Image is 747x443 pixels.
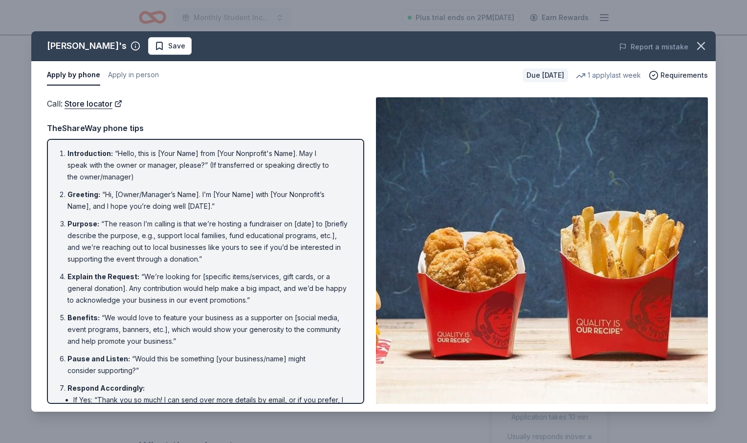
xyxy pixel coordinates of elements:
[47,38,127,54] div: [PERSON_NAME]'s
[67,354,130,363] span: Pause and Listen :
[67,189,350,212] li: “Hi, [Owner/Manager’s Name]. I’m [Your Name] with [Your Nonprofit’s Name], and I hope you’re doin...
[660,69,708,81] span: Requirements
[67,271,350,306] li: “We’re looking for [specific items/services, gift cards, or a general donation]. Any contribution...
[67,149,113,157] span: Introduction :
[67,313,100,322] span: Benefits :
[619,41,688,53] button: Report a mistake
[523,68,568,82] div: Due [DATE]
[108,65,159,86] button: Apply in person
[148,37,192,55] button: Save
[67,218,350,265] li: “The reason I’m calling is that we’re hosting a fundraiser on [date] to [briefly describe the pur...
[67,190,100,199] span: Greeting :
[649,69,708,81] button: Requirements
[67,312,350,347] li: “We would love to feature your business as a supporter on [social media, event programs, banners,...
[67,148,350,183] li: “Hello, this is [Your Name] from [Your Nonprofit's Name]. May I speak with the owner or manager, ...
[67,353,350,377] li: “Would this be something [your business/name] might consider supporting?”
[73,394,350,418] li: If Yes: “Thank you so much! I can send over more details by email, or if you prefer, I can stop b...
[67,384,145,392] span: Respond Accordingly :
[67,272,139,281] span: Explain the Request :
[168,40,185,52] span: Save
[65,97,122,110] a: Store locator
[47,97,364,110] div: Call :
[47,65,100,86] button: Apply by phone
[576,69,641,81] div: 1 apply last week
[376,97,708,404] img: Image for Wendy's
[67,220,99,228] span: Purpose :
[47,122,364,134] div: TheShareWay phone tips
